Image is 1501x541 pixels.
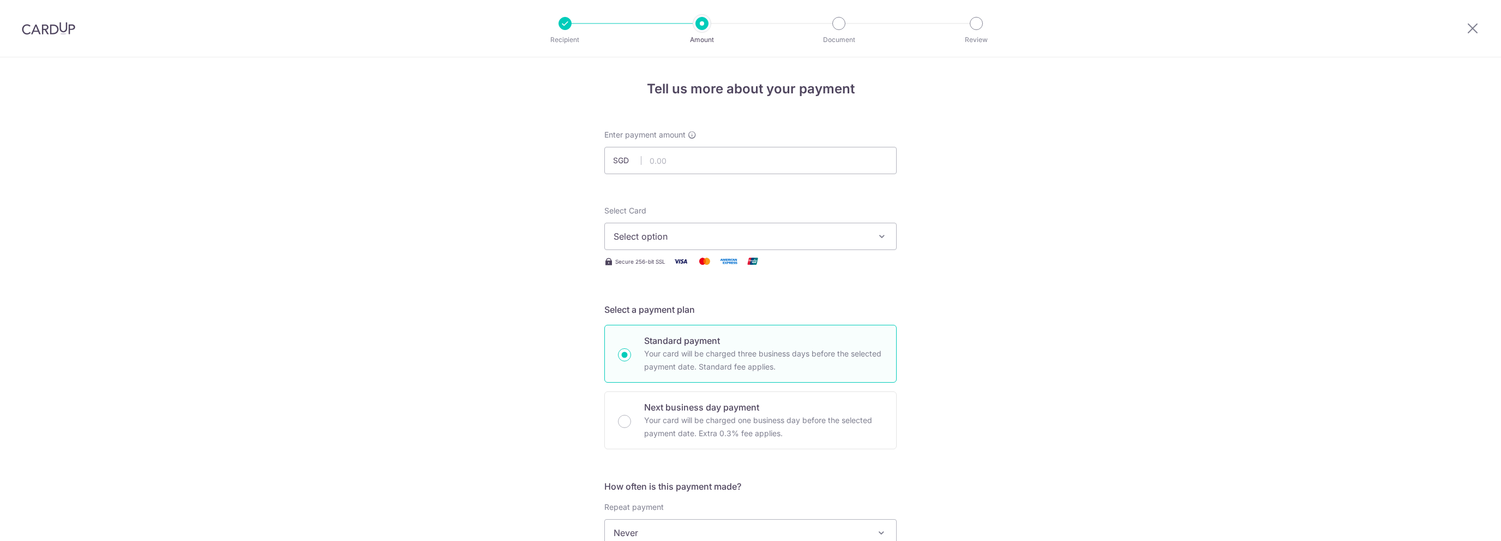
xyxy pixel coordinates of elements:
[644,334,883,347] p: Standard payment
[936,34,1017,45] p: Review
[718,254,740,268] img: American Express
[604,303,897,316] h5: Select a payment plan
[662,34,742,45] p: Amount
[604,79,897,99] h4: Tell us more about your payment
[613,155,641,166] span: SGD
[644,401,883,414] p: Next business day payment
[604,206,646,215] span: translation missing: en.payables.payment_networks.credit_card.summary.labels.select_card
[644,347,883,373] p: Your card will be charged three business days before the selected payment date. Standard fee appl...
[644,414,883,440] p: Your card will be charged one business day before the selected payment date. Extra 0.3% fee applies.
[615,257,665,266] span: Secure 256-bit SSL
[604,147,897,174] input: 0.00
[694,254,716,268] img: Mastercard
[22,22,75,35] img: CardUp
[670,254,692,268] img: Visa
[604,502,664,513] label: Repeat payment
[604,223,897,250] button: Select option
[604,129,686,140] span: Enter payment amount
[798,34,879,45] p: Document
[614,230,868,243] span: Select option
[604,480,897,493] h5: How often is this payment made?
[525,34,605,45] p: Recipient
[742,254,764,268] img: Union Pay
